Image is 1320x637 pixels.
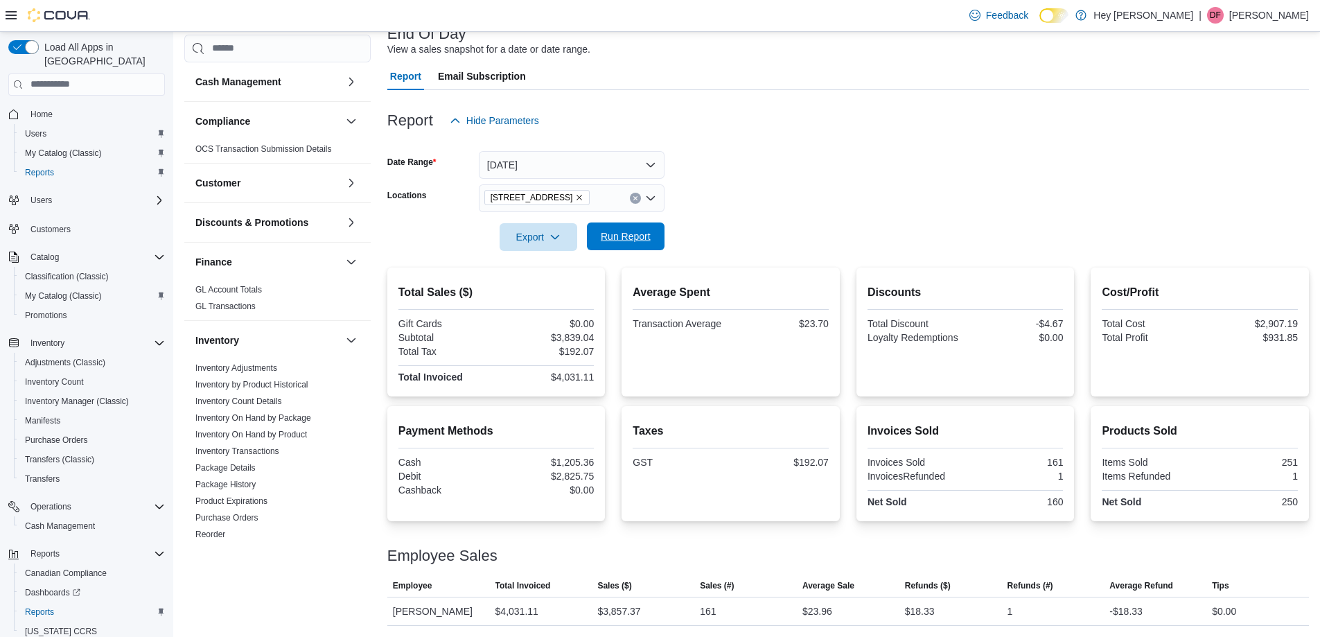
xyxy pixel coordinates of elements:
[25,192,165,209] span: Users
[195,333,239,347] h3: Inventory
[3,218,170,238] button: Customers
[479,151,665,179] button: [DATE]
[387,190,427,201] label: Locations
[343,214,360,231] button: Discounts & Promotions
[195,530,225,539] a: Reorder
[25,220,165,237] span: Customers
[1207,7,1224,24] div: Dawna Fuller
[802,580,854,591] span: Average Sale
[25,106,58,123] a: Home
[19,393,134,410] a: Inventory Manager (Classic)
[195,363,277,373] a: Inventory Adjustments
[3,544,170,564] button: Reports
[387,548,498,564] h3: Employee Sales
[25,310,67,321] span: Promotions
[1203,457,1298,468] div: 251
[398,423,595,439] h2: Payment Methods
[14,516,170,536] button: Cash Management
[14,392,170,411] button: Inventory Manager (Classic)
[19,604,165,620] span: Reports
[25,454,94,465] span: Transfers (Classic)
[25,271,109,282] span: Classification (Classic)
[633,457,728,468] div: GST
[25,546,65,562] button: Reports
[868,471,962,482] div: InvoicesRefunded
[14,372,170,392] button: Inventory Count
[387,42,590,57] div: View a sales snapshot for a date or date range.
[968,332,1063,343] div: $0.00
[19,451,100,468] a: Transfers (Classic)
[1102,496,1141,507] strong: Net Sold
[1109,603,1142,620] div: -$18.33
[968,471,1063,482] div: 1
[25,335,165,351] span: Inventory
[3,247,170,267] button: Catalog
[1102,284,1298,301] h2: Cost/Profit
[968,496,1063,507] div: 160
[802,603,832,620] div: $23.96
[1093,7,1193,24] p: Hey [PERSON_NAME]
[19,374,165,390] span: Inventory Count
[14,267,170,286] button: Classification (Classic)
[387,597,490,625] div: [PERSON_NAME]
[25,396,129,407] span: Inventory Manager (Classic)
[398,372,463,383] strong: Total Invoiced
[14,124,170,143] button: Users
[25,335,70,351] button: Inventory
[499,457,594,468] div: $1,205.36
[195,430,307,439] a: Inventory On Hand by Product
[19,164,165,181] span: Reports
[387,157,437,168] label: Date Range
[30,195,52,206] span: Users
[19,145,165,162] span: My Catalog (Classic)
[597,603,640,620] div: $3,857.37
[1039,8,1068,23] input: Dark Mode
[633,284,829,301] h2: Average Spent
[1229,7,1309,24] p: [PERSON_NAME]
[195,429,307,440] span: Inventory On Hand by Product
[1007,603,1013,620] div: 1
[19,412,66,429] a: Manifests
[734,318,829,329] div: $23.70
[30,109,53,120] span: Home
[195,143,332,155] span: OCS Transaction Submission Details
[964,1,1034,29] a: Feedback
[14,353,170,372] button: Adjustments (Classic)
[398,284,595,301] h2: Total Sales ($)
[14,411,170,430] button: Manifests
[19,518,100,534] a: Cash Management
[1210,7,1221,24] span: DF
[19,432,165,448] span: Purchase Orders
[25,568,107,579] span: Canadian Compliance
[734,457,829,468] div: $192.07
[495,603,538,620] div: $4,031.11
[343,254,360,270] button: Finance
[195,463,256,473] a: Package Details
[195,413,311,423] a: Inventory On Hand by Package
[184,360,371,565] div: Inventory
[19,471,65,487] a: Transfers
[1199,7,1202,24] p: |
[25,498,165,515] span: Operations
[195,446,279,457] span: Inventory Transactions
[195,285,262,295] a: GL Account Totals
[3,104,170,124] button: Home
[195,216,340,229] button: Discounts & Promotions
[1102,471,1197,482] div: Items Refunded
[343,113,360,130] button: Compliance
[25,498,77,515] button: Operations
[398,346,493,357] div: Total Tax
[25,249,165,265] span: Catalog
[19,125,52,142] a: Users
[28,8,90,22] img: Cova
[601,229,651,243] span: Run Report
[14,143,170,163] button: My Catalog (Classic)
[19,565,112,582] a: Canadian Compliance
[195,176,240,190] h3: Customer
[387,26,466,42] h3: End Of Day
[905,580,951,591] span: Refunds ($)
[484,190,590,205] span: 15820 Stony Plain Road
[14,430,170,450] button: Purchase Orders
[19,412,165,429] span: Manifests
